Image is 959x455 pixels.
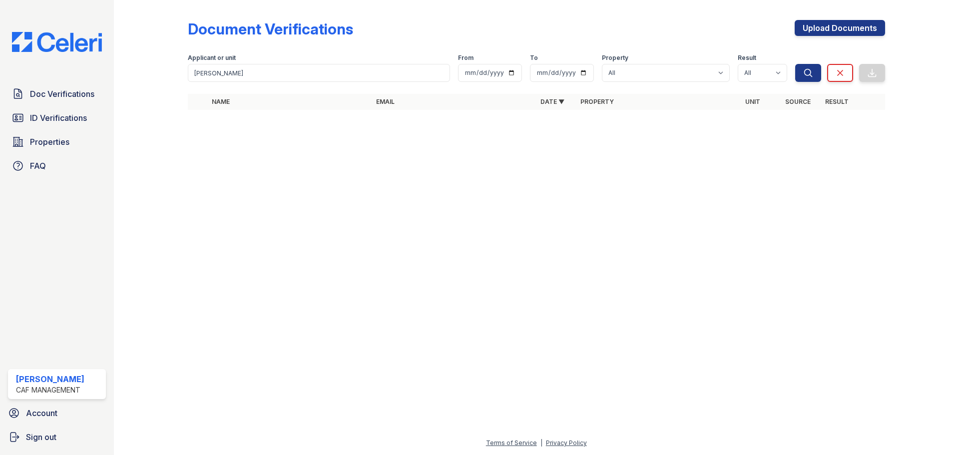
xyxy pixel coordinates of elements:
[16,373,84,385] div: [PERSON_NAME]
[486,439,537,447] a: Terms of Service
[4,32,110,52] img: CE_Logo_Blue-a8612792a0a2168367f1c8372b55b34899dd931a85d93a1a3d3e32e68fde9ad4.png
[8,108,106,128] a: ID Verifications
[188,20,353,38] div: Document Verifications
[825,98,849,105] a: Result
[530,54,538,62] label: To
[30,160,46,172] span: FAQ
[188,64,450,82] input: Search by name, email, or unit number
[458,54,474,62] label: From
[540,98,564,105] a: Date ▼
[8,84,106,104] a: Doc Verifications
[188,54,236,62] label: Applicant or unit
[8,156,106,176] a: FAQ
[26,431,56,443] span: Sign out
[580,98,614,105] a: Property
[26,407,57,419] span: Account
[4,427,110,447] a: Sign out
[8,132,106,152] a: Properties
[738,54,756,62] label: Result
[540,439,542,447] div: |
[4,403,110,423] a: Account
[795,20,885,36] a: Upload Documents
[785,98,811,105] a: Source
[30,112,87,124] span: ID Verifications
[602,54,628,62] label: Property
[16,385,84,395] div: CAF Management
[30,136,69,148] span: Properties
[376,98,395,105] a: Email
[212,98,230,105] a: Name
[745,98,760,105] a: Unit
[30,88,94,100] span: Doc Verifications
[546,439,587,447] a: Privacy Policy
